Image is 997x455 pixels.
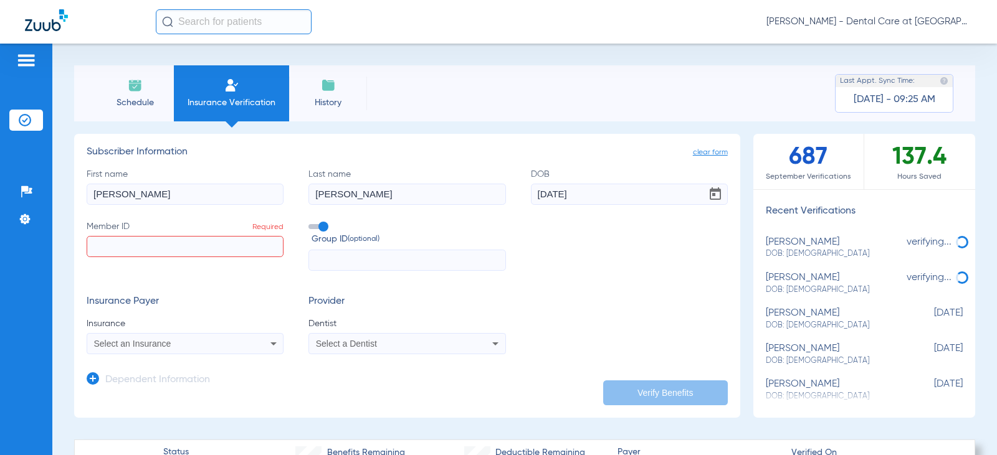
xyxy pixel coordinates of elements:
label: Last name [308,168,505,205]
button: Verify Benefits [603,380,728,405]
div: [PERSON_NAME] [766,307,900,331]
span: DOB: [DEMOGRAPHIC_DATA] [766,320,900,331]
div: [PERSON_NAME] [766,272,900,295]
input: DOBOpen calendar [531,184,728,205]
span: Hours Saved [864,171,975,183]
span: [DATE] - 09:25 AM [854,93,935,106]
span: [PERSON_NAME] - Dental Care at [GEOGRAPHIC_DATA] [766,16,972,28]
label: DOB [531,168,728,205]
label: Member ID [87,220,284,271]
span: Insurance Verification [183,96,280,109]
img: Search Icon [162,16,173,27]
input: First name [87,184,284,205]
img: Manual Insurance Verification [224,78,239,93]
img: History [321,78,336,93]
input: Member IDRequired [87,236,284,257]
span: Select an Insurance [94,339,171,349]
div: 687 [753,134,864,189]
small: (optional) [348,233,379,246]
img: hamburger-icon [16,53,36,68]
label: First name [87,168,284,205]
span: Required [252,223,284,231]
span: Select a Dentist [316,339,377,349]
input: Search for patients [156,9,312,34]
span: DOB: [DEMOGRAPHIC_DATA] [766,355,900,367]
span: Schedule [105,96,165,109]
button: Open calendar [703,182,728,207]
span: Group ID [312,233,505,246]
img: Zuub Logo [25,9,68,31]
h3: Provider [308,296,505,308]
h3: Dependent Information [105,374,210,387]
div: [PERSON_NAME] [766,237,900,260]
span: September Verifications [753,171,864,183]
span: [DATE] [900,343,963,366]
div: [PERSON_NAME] [766,343,900,366]
span: Dentist [308,317,505,330]
img: last sync help info [940,77,948,85]
span: verifying... [907,237,952,247]
input: Last name [308,184,505,205]
span: [DATE] [900,378,963,401]
span: Last Appt. Sync Time: [840,75,915,87]
h3: Recent Verifications [753,205,975,218]
span: History [298,96,358,109]
h3: Subscriber Information [87,146,728,159]
span: [DATE] [900,307,963,331]
div: [PERSON_NAME] [766,378,900,401]
h3: Insurance Payer [87,296,284,308]
span: clear form [693,146,728,159]
img: Schedule [128,78,143,93]
span: DOB: [DEMOGRAPHIC_DATA] [766,248,900,260]
span: Insurance [87,317,284,330]
span: verifying... [907,273,952,283]
span: DOB: [DEMOGRAPHIC_DATA] [766,284,900,296]
div: 137.4 [864,134,975,189]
